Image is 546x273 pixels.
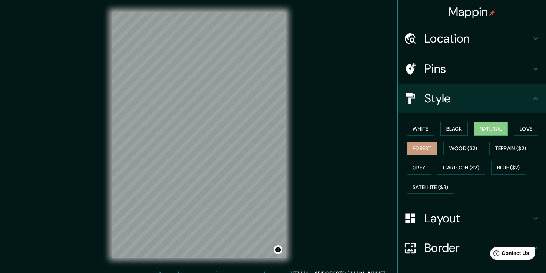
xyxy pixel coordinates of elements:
div: Layout [398,203,546,233]
button: Natural [474,122,508,136]
div: Pins [398,54,546,84]
h4: Layout [424,211,531,226]
button: Terrain ($2) [489,142,532,155]
button: Toggle attribution [274,245,282,254]
h4: Border [424,240,531,255]
button: Love [514,122,538,136]
button: Black [440,122,468,136]
iframe: Help widget launcher [480,244,538,265]
button: Wood ($2) [443,142,483,155]
button: Blue ($2) [491,161,526,175]
button: Satellite ($3) [407,181,454,194]
button: White [407,122,434,136]
div: Location [398,24,546,53]
h4: Location [424,31,531,46]
h4: Pins [424,61,531,76]
div: Style [398,84,546,113]
canvas: Map [112,12,286,258]
div: Border [398,233,546,263]
button: Grey [407,161,431,175]
img: pin-icon.png [489,10,495,16]
button: Forest [407,142,437,155]
h4: Style [424,91,531,106]
h4: Mappin [449,4,496,19]
button: Cartoon ($2) [437,161,485,175]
